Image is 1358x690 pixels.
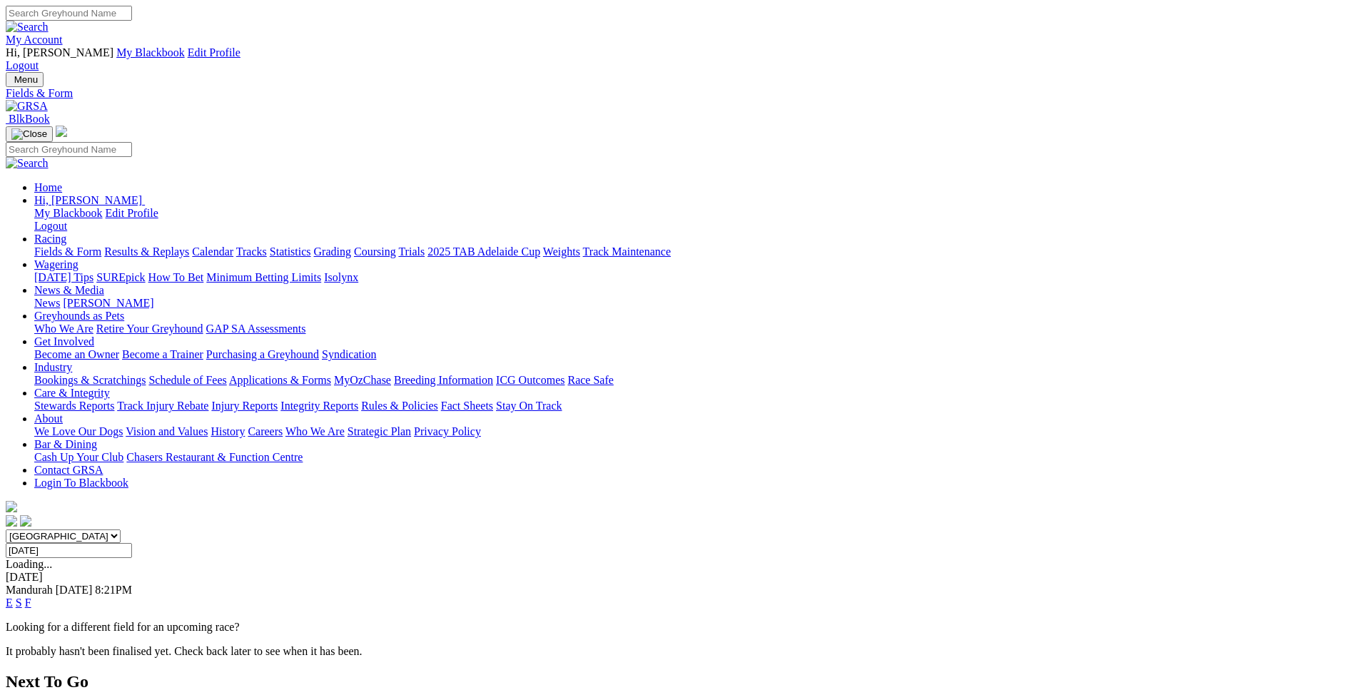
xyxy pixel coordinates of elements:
[6,543,132,558] input: Select date
[398,245,425,258] a: Trials
[6,515,17,527] img: facebook.svg
[324,271,358,283] a: Isolynx
[106,207,158,219] a: Edit Profile
[6,6,132,21] input: Search
[148,374,226,386] a: Schedule of Fees
[211,425,245,437] a: History
[34,425,1352,438] div: About
[34,374,1352,387] div: Industry
[34,348,119,360] a: Become an Owner
[348,425,411,437] a: Strategic Plan
[34,207,1352,233] div: Hi, [PERSON_NAME]
[20,515,31,527] img: twitter.svg
[211,400,278,412] a: Injury Reports
[6,34,63,46] a: My Account
[236,245,267,258] a: Tracks
[6,621,1352,634] p: Looking for a different field for an upcoming race?
[322,348,376,360] a: Syndication
[34,271,93,283] a: [DATE] Tips
[34,194,142,206] span: Hi, [PERSON_NAME]
[34,258,78,270] a: Wagering
[6,157,49,170] img: Search
[34,374,146,386] a: Bookings & Scratchings
[34,438,97,450] a: Bar & Dining
[314,245,351,258] a: Grading
[6,142,132,157] input: Search
[248,425,283,437] a: Careers
[6,87,1352,100] div: Fields & Form
[206,348,319,360] a: Purchasing a Greyhound
[6,46,113,59] span: Hi, [PERSON_NAME]
[34,451,1352,464] div: Bar & Dining
[6,558,52,570] span: Loading...
[188,46,240,59] a: Edit Profile
[25,597,31,609] a: F
[361,400,438,412] a: Rules & Policies
[229,374,331,386] a: Applications & Forms
[63,297,153,309] a: [PERSON_NAME]
[34,361,72,373] a: Industry
[280,400,358,412] a: Integrity Reports
[6,597,13,609] a: E
[34,387,110,399] a: Care & Integrity
[126,451,303,463] a: Chasers Restaurant & Function Centre
[34,181,62,193] a: Home
[34,220,67,232] a: Logout
[34,194,145,206] a: Hi, [PERSON_NAME]
[34,335,94,347] a: Get Involved
[122,348,203,360] a: Become a Trainer
[34,425,123,437] a: We Love Our Dogs
[543,245,580,258] a: Weights
[6,584,53,596] span: Mandurah
[427,245,540,258] a: 2025 TAB Adelaide Cup
[14,74,38,85] span: Menu
[6,126,53,142] button: Toggle navigation
[34,297,1352,310] div: News & Media
[6,59,39,71] a: Logout
[414,425,481,437] a: Privacy Policy
[206,323,306,335] a: GAP SA Assessments
[16,597,22,609] a: S
[56,126,67,137] img: logo-grsa-white.png
[126,425,208,437] a: Vision and Values
[56,584,93,596] span: [DATE]
[34,310,124,322] a: Greyhounds as Pets
[34,477,128,489] a: Login To Blackbook
[6,571,1352,584] div: [DATE]
[567,374,613,386] a: Race Safe
[441,400,493,412] a: Fact Sheets
[34,297,60,309] a: News
[394,374,493,386] a: Breeding Information
[9,113,50,125] span: BlkBook
[95,584,132,596] span: 8:21PM
[11,128,47,140] img: Close
[6,100,48,113] img: GRSA
[270,245,311,258] a: Statistics
[96,271,145,283] a: SUREpick
[354,245,396,258] a: Coursing
[192,245,233,258] a: Calendar
[117,400,208,412] a: Track Injury Rebate
[116,46,185,59] a: My Blackbook
[34,245,101,258] a: Fields & Form
[285,425,345,437] a: Who We Are
[334,374,391,386] a: MyOzChase
[496,374,564,386] a: ICG Outcomes
[34,323,93,335] a: Who We Are
[6,645,363,657] partial: It probably hasn't been finalised yet. Check back later to see when it has been.
[6,21,49,34] img: Search
[34,233,66,245] a: Racing
[206,271,321,283] a: Minimum Betting Limits
[34,400,114,412] a: Stewards Reports
[6,46,1352,72] div: My Account
[148,271,204,283] a: How To Bet
[34,400,1352,412] div: Care & Integrity
[34,245,1352,258] div: Racing
[34,284,104,296] a: News & Media
[34,464,103,476] a: Contact GRSA
[34,271,1352,284] div: Wagering
[583,245,671,258] a: Track Maintenance
[34,207,103,219] a: My Blackbook
[34,412,63,425] a: About
[34,323,1352,335] div: Greyhounds as Pets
